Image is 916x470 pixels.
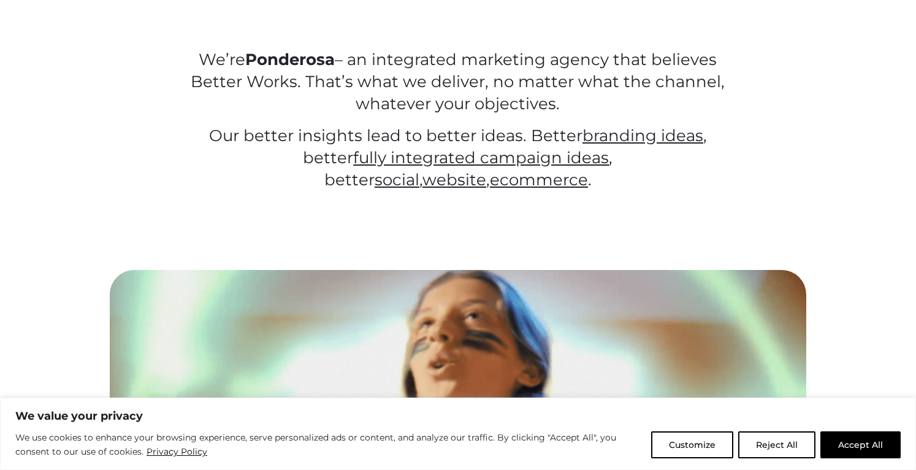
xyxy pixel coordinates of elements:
a: Privacy Policy [146,444,208,459]
p: Our better insights lead to better ideas. Better , better , better , , . [181,125,735,191]
a: fully integrated campaign ideas [353,148,609,168]
p: We’re – an integrated marketing agency that believes Better Works. That’s what we deliver, no mat... [181,49,735,115]
button: Customize [651,431,733,458]
strong: Ponderosa [245,50,335,69]
a: ecommerce [490,170,588,190]
a: branding ideas [582,126,703,145]
p: We value your privacy [15,409,901,423]
button: Accept All [820,431,901,458]
a: social [375,170,419,190]
button: Reject All [738,431,815,458]
p: We use cookies to enhance your browsing experience, serve personalized ads or content, and analyz... [15,431,642,460]
a: website [422,170,486,190]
